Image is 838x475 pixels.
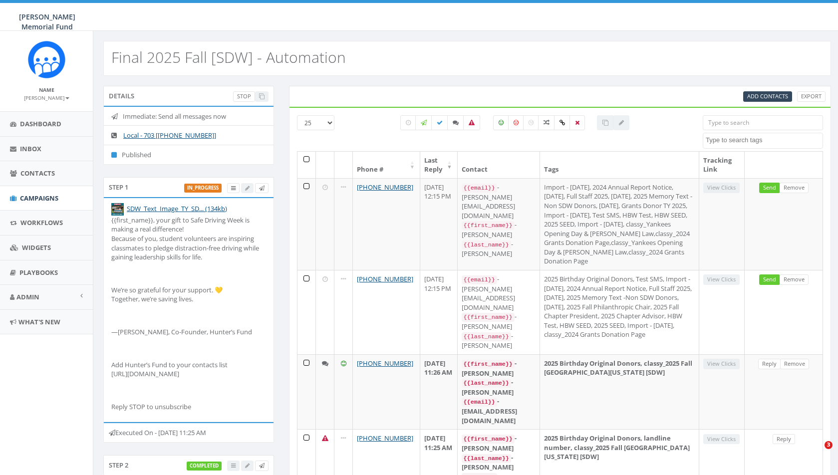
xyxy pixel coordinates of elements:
[462,331,536,350] div: - [PERSON_NAME]
[20,119,61,128] span: Dashboard
[111,152,122,158] i: Published
[20,169,55,178] span: Contacts
[804,441,828,465] iframe: Intercom live chat
[259,462,265,469] span: Send Test Message
[111,360,266,379] p: Add Hunter’s Fund to your contacts list [URL][DOMAIN_NAME]
[447,115,464,130] label: Replied
[357,434,413,443] a: [PHONE_NUMBER]
[127,204,227,213] a: SDW_Text_Image_TY_SD... (134kb)
[20,218,63,227] span: Workflows
[773,434,795,445] a: Reply
[462,274,536,312] div: - [PERSON_NAME][EMAIL_ADDRESS][DOMAIN_NAME]
[111,49,346,65] h2: Final 2025 Fall [SDW] - Automation
[187,462,222,471] label: completed
[508,115,524,130] label: Negative
[420,178,458,270] td: [DATE] 12:15 PM
[569,115,585,130] label: Removed
[39,86,54,93] small: Name
[18,317,60,326] span: What's New
[743,91,792,102] a: Add Contacts
[19,268,58,277] span: Playbooks
[233,91,255,102] a: Stop
[28,41,65,78] img: Rally_Corp_Icon.png
[825,441,833,449] span: 3
[400,115,416,130] label: Pending
[462,240,511,249] code: {{last_name}}
[357,274,413,283] a: [PHONE_NUMBER]
[780,183,809,193] a: Remove
[462,332,511,341] code: {{last_name}}
[24,94,69,101] small: [PERSON_NAME]
[706,136,823,145] textarea: Search
[703,115,823,130] input: Type to search
[111,113,123,120] i: Immediate: Send all messages now
[759,274,780,285] a: Send
[462,398,497,407] code: {{email}}
[747,92,788,100] span: CSV files only
[111,327,266,337] p: —[PERSON_NAME], Co-Founder, Hunter’s Fund
[231,184,236,192] span: View Campaign Delivery Statistics
[19,12,75,31] span: [PERSON_NAME] Memorial Fund
[462,183,536,220] div: - [PERSON_NAME][EMAIL_ADDRESS][DOMAIN_NAME]
[462,454,511,463] code: {{last_name}}
[462,379,511,388] code: {{last_name}}
[123,131,216,140] a: Local - 703 [[PHONE_NUMBER]]
[540,354,699,429] td: 2025 Birthday Original Donors, classy_2025 Fall [GEOGRAPHIC_DATA][US_STATE] [SDW]
[184,184,222,193] label: in_progress
[462,220,536,239] div: - [PERSON_NAME]
[103,177,274,197] div: Step 1
[462,435,515,444] code: {{first_name}}
[462,360,515,369] code: {{first_name}}
[462,434,536,453] div: - [PERSON_NAME]
[540,178,699,270] td: Import - [DATE], 2024 Annual Report Notice, [DATE], Full Staff 2025, [DATE], 2025 Memory Text -No...
[259,184,265,192] span: Send Test Message
[758,359,781,369] a: Reply
[103,422,274,443] div: Executed On - [DATE] 11:25 AM
[462,378,536,397] div: - [PERSON_NAME]
[493,115,509,130] label: Positive
[104,107,274,126] li: Immediate: Send all messages now
[22,243,51,252] span: Widgets
[463,115,480,130] label: Bounced
[462,312,536,331] div: - [PERSON_NAME]
[357,359,413,368] a: [PHONE_NUMBER]
[699,152,745,178] th: Tracking Link
[431,115,448,130] label: Delivered
[540,152,699,178] th: Tags
[797,91,826,102] a: Export
[780,274,809,285] a: Remove
[523,115,539,130] label: Neutral
[24,93,69,102] a: [PERSON_NAME]
[16,292,39,301] span: Admin
[780,359,809,369] a: Remove
[111,402,266,412] p: Reply STOP to unsubscribe
[747,92,788,100] span: Add Contacts
[458,152,540,178] th: Contact
[420,270,458,354] td: [DATE] 12:15 PM
[111,285,266,304] p: We’re so grateful for your support. 💛 Together, we’re saving lives.
[103,455,274,475] div: Step 2
[462,359,536,378] div: - [PERSON_NAME]
[415,115,432,130] label: Sending
[462,275,497,284] code: {{email}}
[554,115,570,130] label: Link Clicked
[357,183,413,192] a: [PHONE_NUMBER]
[420,354,458,429] td: [DATE] 11:26 AM
[20,144,41,153] span: Inbox
[759,183,780,193] a: Send
[111,216,266,262] p: {{first_name}}, your gift to Safe Driving Week is making a real difference! Because of you, stude...
[20,194,58,203] span: Campaigns
[462,239,536,258] div: - [PERSON_NAME]
[540,270,699,354] td: 2025 Birthday Original Donors, Test SMS, Import - [DATE], 2024 Annual Report Notice, Full Staff 2...
[462,453,536,472] div: - [PERSON_NAME]
[462,313,515,322] code: {{first_name}}
[420,152,458,178] th: Last Reply: activate to sort column ascending
[103,86,274,106] div: Details
[353,152,420,178] th: Phone #: activate to sort column ascending
[462,221,515,230] code: {{first_name}}
[538,115,555,130] label: Mixed
[462,184,497,193] code: {{email}}
[104,145,274,165] li: Published
[462,397,536,425] div: - [EMAIL_ADDRESS][DOMAIN_NAME]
